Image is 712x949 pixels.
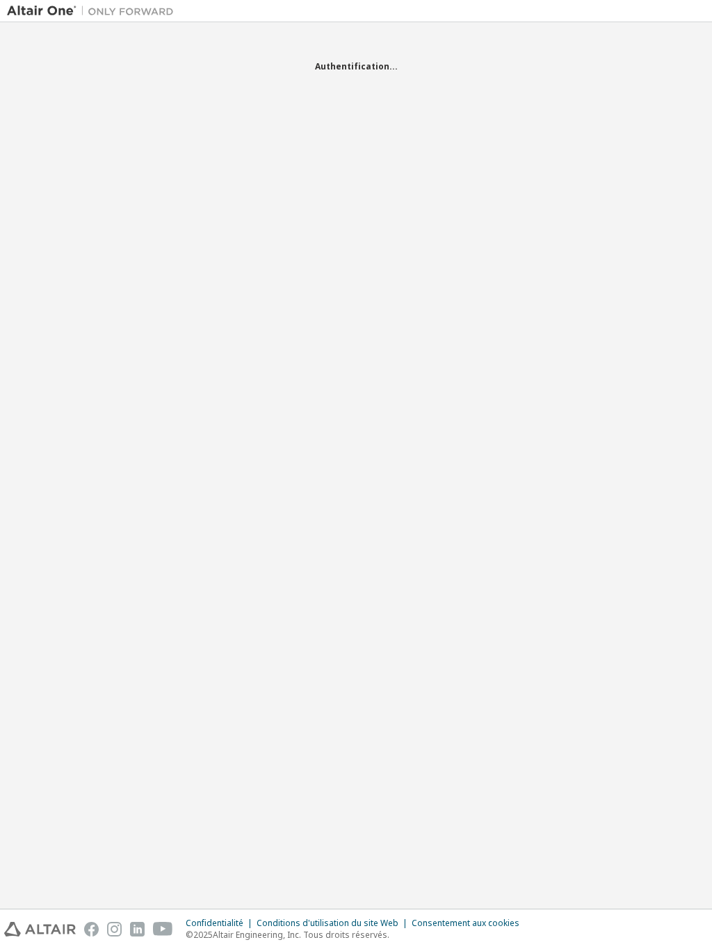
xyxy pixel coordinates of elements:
font: 2025 [193,929,213,941]
font: © [186,929,193,941]
font: Authentification... [315,60,398,72]
font: Consentement aux cookies [412,917,519,929]
font: Altair Engineering, Inc. Tous droits réservés. [213,929,389,941]
img: facebook.svg [84,922,99,936]
img: Altaïr Un [7,4,181,18]
img: altair_logo.svg [4,922,76,936]
img: youtube.svg [153,922,173,936]
font: Conditions d'utilisation du site Web [257,917,398,929]
img: linkedin.svg [130,922,145,936]
font: Confidentialité [186,917,243,929]
img: instagram.svg [107,922,122,936]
